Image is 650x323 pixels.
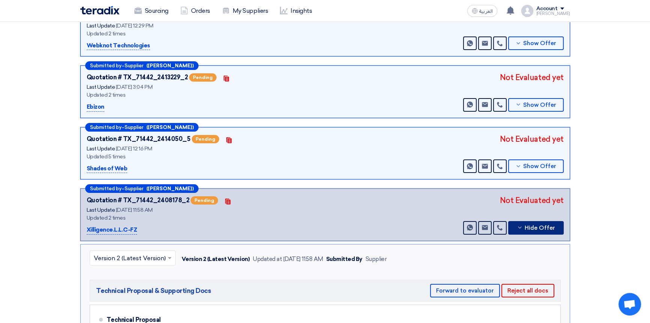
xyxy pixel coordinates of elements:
div: Updated 2 times [87,214,274,222]
div: Not Evaluated yet [500,195,564,206]
div: Open chat [618,293,641,315]
div: Quotation # TX_71442_2413229_2 [87,73,188,82]
span: Show Offer [523,41,556,46]
div: Submitted By [326,255,363,264]
span: Last Update [87,23,115,29]
img: Teradix logo [80,6,119,15]
div: Account [536,6,558,12]
div: [PERSON_NAME] [536,12,570,16]
div: Supplier [366,255,387,264]
span: Submitted by [90,186,122,191]
div: – [85,184,199,193]
div: Quotation # TX_71442_2414050_5 [87,135,191,144]
a: Orders [175,3,216,19]
p: Webknot Technologies [87,41,150,50]
span: Supplier [125,125,143,130]
span: Submitted by [90,63,122,68]
button: Show Offer [508,98,564,112]
div: Not Evaluated yet [500,72,564,83]
span: [DATE] 12:16 PM [116,146,152,152]
span: Pending [189,73,217,82]
div: – [85,61,199,70]
span: Supplier [125,63,143,68]
button: Hide Offer [508,221,564,235]
div: Updated at [DATE] 11:58 AM [253,255,323,264]
a: Insights [274,3,318,19]
button: Forward to evaluator [430,284,500,297]
span: Last Update [87,207,115,213]
div: Updated 5 times [87,153,274,161]
div: Quotation # TX_71442_2408178_2 [87,196,190,205]
span: [DATE] 12:29 PM [116,23,153,29]
span: Technical Proposal & Supporting Docs [96,286,211,295]
div: Updated 2 times [87,91,274,99]
span: العربية [479,9,493,14]
button: العربية [467,5,497,17]
div: Version 2 (Latest Version) [182,255,250,264]
span: Submitted by [90,125,122,130]
span: Pending [192,135,219,143]
p: Xilligence.L.L.C-FZ [87,226,137,235]
span: Supplier [125,186,143,191]
div: – [85,123,199,132]
button: Reject all docs [501,284,554,297]
img: profile_test.png [521,5,533,17]
b: ([PERSON_NAME]) [146,125,194,130]
button: Show Offer [508,36,564,50]
p: Shades of Web [87,164,128,173]
div: Not Evaluated yet [500,133,564,145]
p: Ebizon [87,103,104,112]
span: Show Offer [523,164,556,169]
span: Hide Offer [525,225,555,231]
span: Pending [191,196,218,205]
b: ([PERSON_NAME]) [146,63,194,68]
span: Show Offer [523,102,556,108]
a: My Suppliers [216,3,274,19]
span: [DATE] 3:04 PM [116,84,152,90]
span: Last Update [87,84,115,90]
span: Last Update [87,146,115,152]
button: Show Offer [508,159,564,173]
div: Updated 2 times [87,30,274,38]
a: Sourcing [128,3,175,19]
span: [DATE] 11:58 AM [116,207,153,213]
b: ([PERSON_NAME]) [146,186,194,191]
